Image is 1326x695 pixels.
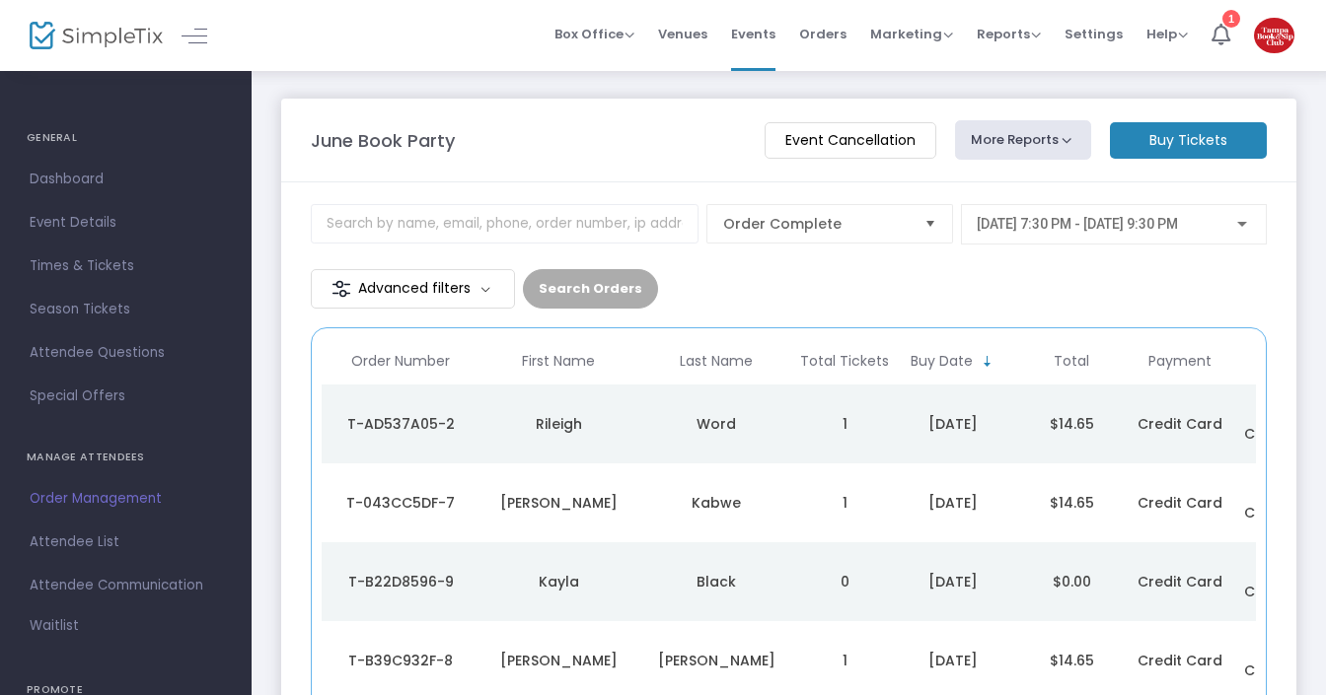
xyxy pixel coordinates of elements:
[899,493,1007,513] div: 6/24/2025
[30,383,222,409] span: Special Offers
[30,529,222,555] span: Attendee List
[799,9,847,59] span: Orders
[484,651,632,670] div: Vanessa K
[30,616,79,636] span: Waitlist
[30,486,222,512] span: Order Management
[27,118,225,158] h4: GENERAL
[327,493,475,513] div: T-043CC5DF-7
[955,120,1091,160] button: More Reports
[977,216,1178,232] span: [DATE] 7:30 PM - [DATE] 9:30 PM
[1138,572,1222,591] span: Credit Card
[1146,25,1188,43] span: Help
[484,493,632,513] div: Gracia
[351,353,450,370] span: Order Number
[554,25,634,43] span: Box Office
[484,572,632,591] div: Kayla
[1244,483,1314,522] span: Public Checkout
[642,651,790,670] div: Rivera Velazquez
[1110,122,1267,159] m-button: Buy Tickets
[723,214,909,234] span: Order Complete
[1148,353,1212,370] span: Payment
[917,205,944,243] button: Select
[327,651,475,670] div: T-B39C932F-8
[899,572,1007,591] div: 6/24/2025
[1244,404,1314,444] span: Public Checkout
[1065,9,1123,59] span: Settings
[1138,414,1222,434] span: Credit Card
[642,493,790,513] div: Kabwe
[1244,641,1314,680] span: Public Checkout
[30,253,222,279] span: Times & Tickets
[899,651,1007,670] div: 6/23/2025
[795,542,894,621] td: 0
[27,438,225,477] h4: MANAGE ATTENDEES
[311,269,515,309] m-button: Advanced filters
[1054,353,1089,370] span: Total
[765,122,936,159] m-button: Event Cancellation
[522,353,595,370] span: First Name
[795,384,894,463] td: 1
[30,167,222,192] span: Dashboard
[1138,651,1222,670] span: Credit Card
[311,127,455,154] m-panel-title: June Book Party
[1012,384,1131,463] td: $14.65
[30,297,222,322] span: Season Tickets
[30,340,222,366] span: Attendee Questions
[680,353,753,370] span: Last Name
[1138,493,1222,513] span: Credit Card
[30,573,222,598] span: Attendee Communication
[311,204,699,243] input: Search by name, email, phone, order number, ip address, or last 4 digits of card
[642,414,790,434] div: Word
[1244,562,1314,601] span: Public Checkout
[731,9,775,59] span: Events
[980,354,995,370] span: Sortable
[30,210,222,236] span: Event Details
[658,9,707,59] span: Venues
[1012,463,1131,542] td: $14.65
[870,25,953,43] span: Marketing
[327,572,475,591] div: T-B22D8596-9
[1222,10,1240,28] div: 1
[795,338,894,384] th: Total Tickets
[642,572,790,591] div: Black
[911,353,973,370] span: Buy Date
[484,414,632,434] div: Rileigh
[1012,542,1131,621] td: $0.00
[977,25,1041,43] span: Reports
[795,463,894,542] td: 1
[331,279,351,299] img: filter
[899,414,1007,434] div: 6/25/2025
[327,414,475,434] div: T-AD537A05-2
